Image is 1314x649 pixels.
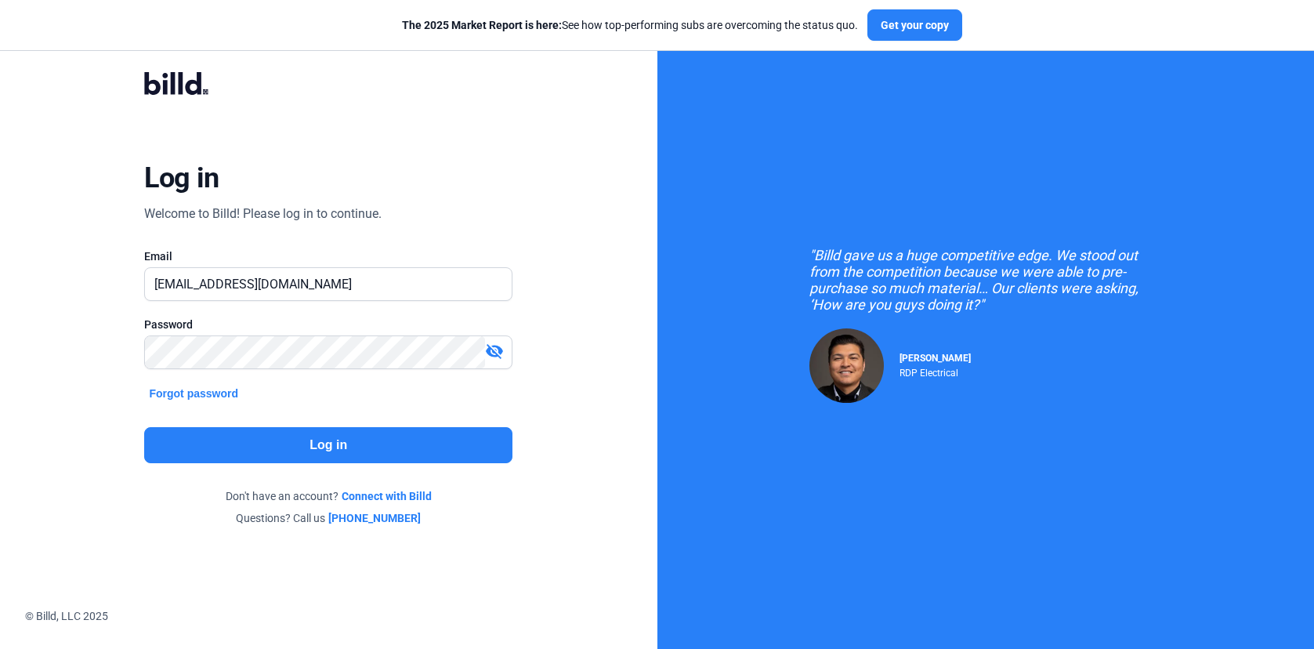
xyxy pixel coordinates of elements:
button: Get your copy [867,9,962,41]
div: Questions? Call us [144,510,512,526]
div: Log in [144,161,219,195]
div: Password [144,317,512,332]
button: Forgot password [144,385,243,402]
div: Email [144,248,512,264]
span: [PERSON_NAME] [900,353,971,364]
div: Welcome to Billd! Please log in to continue. [144,205,382,223]
a: Connect with Billd [342,488,432,504]
a: [PHONE_NUMBER] [328,510,421,526]
span: The 2025 Market Report is here: [402,19,562,31]
div: See how top-performing subs are overcoming the status quo. [402,17,858,33]
button: Log in [144,427,512,463]
div: Don't have an account? [144,488,512,504]
div: RDP Electrical [900,364,971,379]
img: Raul Pacheco [809,328,884,403]
div: "Billd gave us a huge competitive edge. We stood out from the competition because we were able to... [809,247,1162,313]
mat-icon: visibility_off [485,342,504,361]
